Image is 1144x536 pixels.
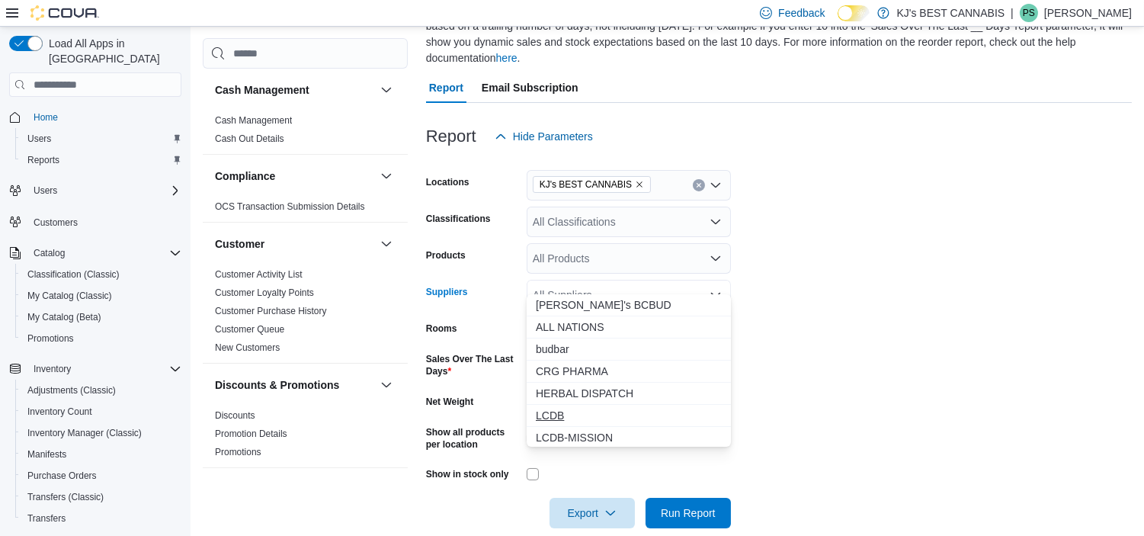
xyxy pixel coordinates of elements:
[536,386,722,401] span: HERBAL DISPATCH
[21,403,181,421] span: Inventory Count
[203,406,408,467] div: Discounts & Promotions
[661,506,716,521] span: Run Report
[21,329,80,348] a: Promotions
[15,149,187,171] button: Reports
[426,249,466,262] label: Products
[1011,4,1014,22] p: |
[27,290,112,302] span: My Catalog (Classic)
[21,445,181,464] span: Manifests
[27,244,181,262] span: Catalog
[215,82,374,98] button: Cash Management
[710,252,722,265] button: Open list of options
[21,488,181,506] span: Transfers (Classic)
[377,376,396,394] button: Discounts & Promotions
[215,82,309,98] h3: Cash Management
[215,409,255,422] span: Discounts
[21,424,148,442] a: Inventory Manager (Classic)
[693,179,705,191] button: Clear input
[536,297,722,313] span: [PERSON_NAME]'s BCBUD
[34,247,65,259] span: Catalog
[21,265,181,284] span: Classification (Classic)
[21,488,110,506] a: Transfers (Classic)
[215,410,255,421] a: Discounts
[426,286,468,298] label: Suppliers
[27,512,66,525] span: Transfers
[21,151,66,169] a: Reports
[27,213,84,232] a: Customers
[513,129,593,144] span: Hide Parameters
[1044,4,1132,22] p: [PERSON_NAME]
[215,446,261,458] span: Promotions
[215,269,303,280] a: Customer Activity List
[15,328,187,349] button: Promotions
[34,217,78,229] span: Customers
[34,185,57,197] span: Users
[27,108,64,127] a: Home
[540,177,632,192] span: KJ's BEST CANNABIS
[215,133,284,145] span: Cash Out Details
[21,381,122,400] a: Adjustments (Classic)
[21,308,181,326] span: My Catalog (Beta)
[215,236,264,252] h3: Customer
[27,360,77,378] button: Inventory
[496,52,518,64] a: here
[536,430,722,445] span: LCDB-MISSION
[377,235,396,253] button: Customer
[527,294,731,316] button: Aaron's BCBUD
[710,216,722,228] button: Open list of options
[710,179,722,191] button: Open list of options
[203,265,408,363] div: Customer
[527,316,731,339] button: ALL NATIONS
[15,486,187,508] button: Transfers (Classic)
[215,342,280,353] a: New Customers
[215,324,284,335] a: Customer Queue
[3,180,187,201] button: Users
[838,5,870,21] input: Dark Mode
[215,133,284,144] a: Cash Out Details
[21,287,181,305] span: My Catalog (Classic)
[489,121,599,152] button: Hide Parameters
[527,405,731,427] button: LCDB
[15,422,187,444] button: Inventory Manager (Classic)
[27,427,142,439] span: Inventory Manager (Classic)
[15,264,187,285] button: Classification (Classic)
[21,509,72,528] a: Transfers
[429,72,463,103] span: Report
[215,287,314,298] a: Customer Loyalty Points
[27,212,181,231] span: Customers
[15,285,187,307] button: My Catalog (Classic)
[21,403,98,421] a: Inventory Count
[43,36,181,66] span: Load All Apps in [GEOGRAPHIC_DATA]
[426,323,457,335] label: Rooms
[536,319,722,335] span: ALL NATIONS
[426,353,521,377] label: Sales Over The Last Days
[897,4,1005,22] p: KJ's BEST CANNABIS
[27,154,59,166] span: Reports
[215,115,292,126] a: Cash Management
[30,5,99,21] img: Cova
[27,332,74,345] span: Promotions
[215,428,287,439] a: Promotion Details
[635,180,644,189] button: Remove KJ's BEST CANNABIS from selection in this group
[1023,4,1035,22] span: PS
[3,358,187,380] button: Inventory
[27,311,101,323] span: My Catalog (Beta)
[1020,4,1038,22] div: Pan Sharma
[15,401,187,422] button: Inventory Count
[426,468,509,480] label: Show in stock only
[426,176,469,188] label: Locations
[527,339,731,361] button: budbar
[215,114,292,127] span: Cash Management
[377,167,396,185] button: Compliance
[21,445,72,464] a: Manifests
[215,287,314,299] span: Customer Loyalty Points
[215,377,374,393] button: Discounts & Promotions
[559,498,626,528] span: Export
[527,383,731,405] button: HERBAL DISPATCH
[27,360,181,378] span: Inventory
[21,467,103,485] a: Purchase Orders
[15,508,187,529] button: Transfers
[778,5,825,21] span: Feedback
[215,169,275,184] h3: Compliance
[203,111,408,154] div: Cash Management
